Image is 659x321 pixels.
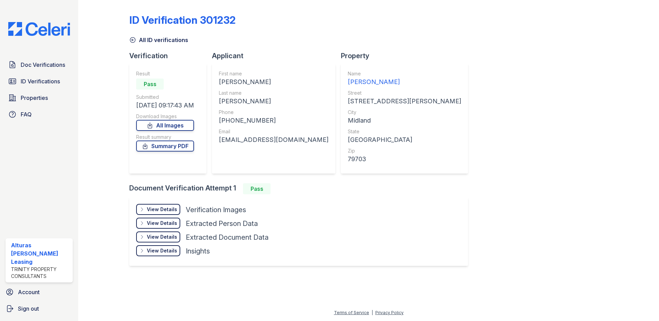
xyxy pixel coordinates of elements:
[136,134,194,141] div: Result summary
[212,51,341,61] div: Applicant
[3,22,75,36] img: CE_Logo_Blue-a8612792a0a2168367f1c8372b55b34899dd931a85d93a1a3d3e32e68fde9ad4.png
[6,74,73,88] a: ID Verifications
[348,77,461,87] div: [PERSON_NAME]
[129,183,474,194] div: Document Verification Attempt 1
[186,232,268,242] div: Extracted Document Data
[348,70,461,77] div: Name
[6,107,73,121] a: FAQ
[136,120,194,131] a: All Images
[136,79,164,90] div: Pass
[3,302,75,315] a: Sign out
[129,51,212,61] div: Verification
[21,110,32,118] span: FAQ
[372,310,373,315] div: |
[243,183,271,194] div: Pass
[348,116,461,125] div: Midland
[18,288,40,296] span: Account
[219,90,328,96] div: Last name
[21,77,60,85] span: ID Verifications
[348,96,461,106] div: [STREET_ADDRESS][PERSON_NAME]
[3,285,75,299] a: Account
[136,141,194,152] a: Summary PDF
[136,94,194,101] div: Submitted
[136,113,194,120] div: Download Images
[334,310,369,315] a: Terms of Service
[186,205,246,215] div: Verification Images
[129,36,188,44] a: All ID verifications
[147,247,177,254] div: View Details
[6,58,73,72] a: Doc Verifications
[186,219,258,228] div: Extracted Person Data
[18,304,39,313] span: Sign out
[11,266,70,280] div: Trinity Property Consultants
[219,96,328,106] div: [PERSON_NAME]
[21,94,48,102] span: Properties
[348,135,461,145] div: [GEOGRAPHIC_DATA]
[341,51,474,61] div: Property
[348,128,461,135] div: State
[147,206,177,213] div: View Details
[219,128,328,135] div: Email
[219,77,328,87] div: [PERSON_NAME]
[21,61,65,69] span: Doc Verifications
[348,109,461,116] div: City
[11,241,70,266] div: Alturas [PERSON_NAME] Leasing
[129,14,236,26] div: ID Verification 301232
[375,310,404,315] a: Privacy Policy
[348,154,461,164] div: 79703
[219,70,328,77] div: First name
[136,70,194,77] div: Result
[6,91,73,105] a: Properties
[147,220,177,227] div: View Details
[186,246,210,256] div: Insights
[219,135,328,145] div: [EMAIL_ADDRESS][DOMAIN_NAME]
[348,90,461,96] div: Street
[219,116,328,125] div: [PHONE_NUMBER]
[136,101,194,110] div: [DATE] 09:17:43 AM
[147,234,177,240] div: View Details
[348,70,461,87] a: Name [PERSON_NAME]
[348,147,461,154] div: Zip
[219,109,328,116] div: Phone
